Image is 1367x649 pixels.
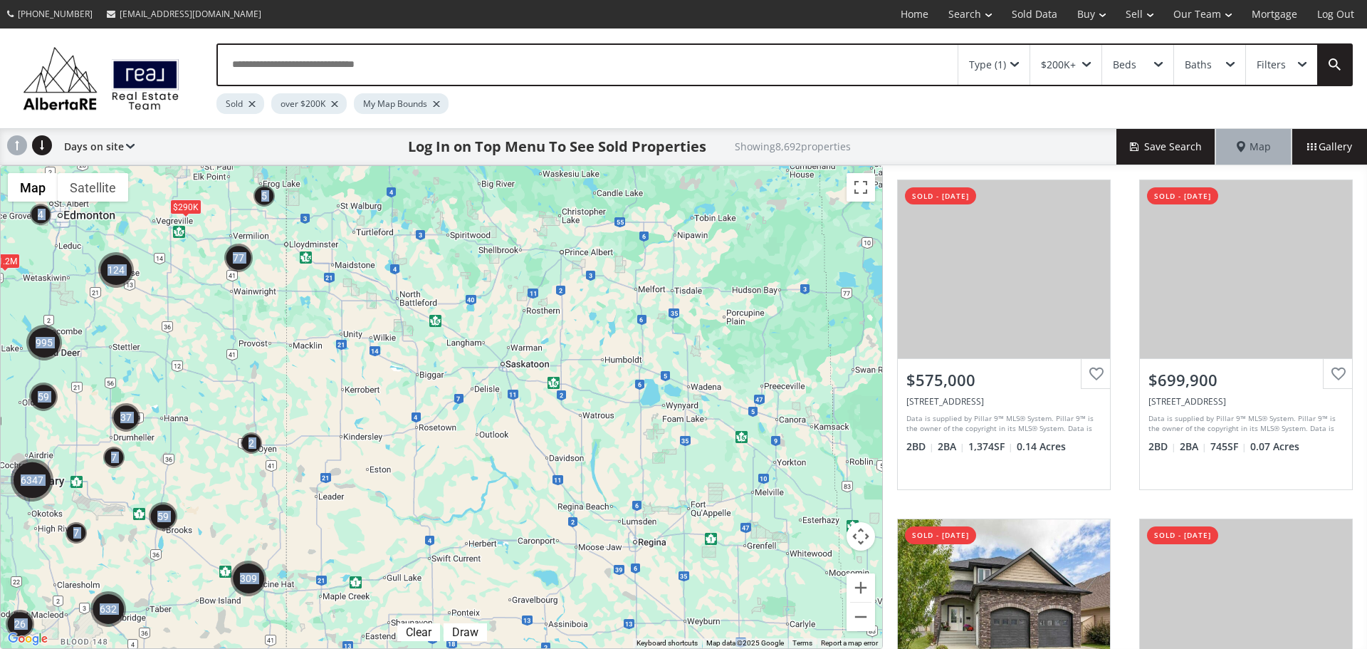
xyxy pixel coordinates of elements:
[444,625,487,639] div: Click to draw.
[706,639,784,647] span: Map data ©2025 Google
[397,625,440,639] div: Click to clear.
[968,440,1013,454] span: 1,374 SF
[100,1,268,27] a: [EMAIL_ADDRESS][DOMAIN_NAME]
[402,625,435,639] div: Clear
[11,459,53,502] div: 6347
[1148,440,1176,454] span: 2 BD
[1113,60,1136,70] div: Beds
[735,141,851,152] h2: Showing 8,692 properties
[792,639,812,647] a: Terms
[1250,440,1299,454] span: 0.07 Acres
[18,8,93,20] span: [PHONE_NUMBER]
[847,173,875,202] button: Toggle fullscreen view
[216,93,264,114] div: Sold
[637,638,698,648] button: Keyboard shortcuts
[1125,165,1367,504] a: sold - [DATE]$699,900[STREET_ADDRESS]Data is supplied by Pillar 9™ MLS® System. Pillar 9™ is the ...
[847,522,875,551] button: Map camera controls
[1180,440,1207,454] span: 2 BA
[16,43,187,114] img: Logo
[1148,413,1340,435] div: Data is supplied by Pillar 9™ MLS® System. Pillar 9™ is the owner of the copyright in its MLS® Sy...
[149,502,177,531] div: 59
[1210,440,1247,454] span: 745 SF
[271,93,347,114] div: over $200K
[66,522,87,544] div: 7
[408,137,706,157] h1: Log In on Top Menu To See Sold Properties
[98,252,134,288] div: 124
[354,93,449,114] div: My Map Bounds
[30,204,51,225] div: 4
[8,173,58,202] button: Show street map
[224,244,253,272] div: 77
[112,403,140,432] div: 37
[821,639,878,647] a: Report a map error
[1116,129,1216,165] button: Save Search
[241,432,262,454] div: 2
[4,630,51,648] img: Google
[4,630,51,648] a: Open this area in Google Maps (opens a new window)
[1185,60,1212,70] div: Baths
[938,440,965,454] span: 2 BA
[1292,129,1367,165] div: Gallery
[906,440,934,454] span: 2 BD
[906,395,1101,407] div: 7120 20 Street SE, Calgary, AB T2C 0P6
[1307,140,1352,154] span: Gallery
[969,60,1006,70] div: Type (1)
[90,591,126,627] div: 632
[29,383,58,411] div: 59
[26,325,62,360] div: 995
[847,573,875,602] button: Zoom in
[57,129,135,165] div: Days on site
[231,561,266,596] div: 309
[103,447,125,468] div: 7
[253,185,275,207] div: 5
[1148,395,1344,407] div: 829 4 Avenue NW, Calgary, AB T2N 0M9
[906,369,1101,391] div: $575,000
[1216,129,1292,165] div: Map
[1257,60,1286,70] div: Filters
[449,625,482,639] div: Draw
[1237,140,1271,154] span: Map
[1148,369,1344,391] div: $699,900
[1041,60,1076,70] div: $200K+
[6,610,34,638] div: 26
[120,8,261,20] span: [EMAIL_ADDRESS][DOMAIN_NAME]
[1017,440,1066,454] span: 0.14 Acres
[58,173,128,202] button: Show satellite imagery
[847,603,875,631] button: Zoom out
[906,413,1098,435] div: Data is supplied by Pillar 9™ MLS® System. Pillar 9™ is the owner of the copyright in its MLS® Sy...
[883,165,1125,504] a: sold - [DATE]$575,000[STREET_ADDRESS]Data is supplied by Pillar 9™ MLS® System. Pillar 9™ is the ...
[170,199,201,214] div: $290K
